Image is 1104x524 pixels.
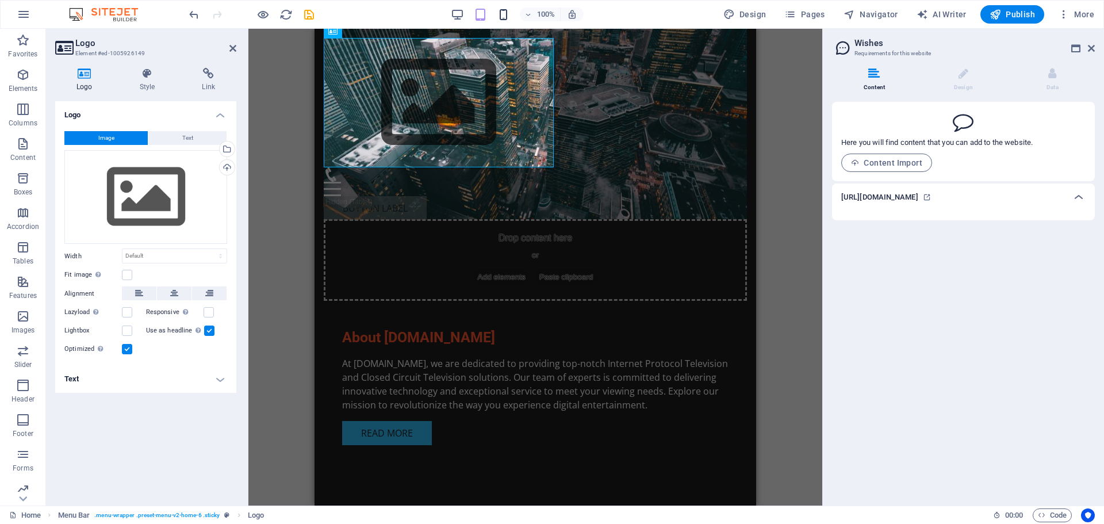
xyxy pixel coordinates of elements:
[64,305,122,319] label: Lazyload
[1033,508,1072,522] button: Code
[94,508,220,522] span: . menu-wrapper .preset-menu-v2-home-6 .sticky
[1005,508,1023,522] span: 00 00
[11,395,34,404] p: Header
[9,118,37,128] p: Columns
[181,68,236,92] h4: Link
[993,508,1023,522] h6: Session time
[220,240,283,257] span: Paste clipboard
[1038,508,1067,522] span: Code
[723,9,766,20] span: Design
[1081,508,1095,522] button: Usercentrics
[912,5,971,24] button: AI Writer
[55,365,236,393] h4: Text
[921,68,1010,93] li: Design
[279,8,293,21] i: Reload page
[839,5,903,24] button: Navigator
[66,7,152,21] img: Editor Logo
[55,101,236,122] h4: Logo
[9,508,41,522] a: Click to cancel selection. Double-click to open Pages
[64,287,122,301] label: Alignment
[719,5,771,24] button: Design
[990,9,1035,20] span: Publish
[58,508,264,522] nav: breadcrumb
[302,7,316,21] button: save
[64,131,148,145] button: Image
[980,5,1044,24] button: Publish
[9,190,432,272] div: Drop content here
[841,137,1033,148] p: Here you will find content that you can add to the website.
[224,512,229,518] i: This element is a customizable preset
[13,257,33,266] p: Tables
[8,49,37,59] p: Favorites
[248,508,264,522] span: Click to select. Double-click to edit
[58,508,90,522] span: Click to select. Double-click to edit
[520,7,561,21] button: 100%
[64,342,122,356] label: Optimized
[75,48,213,59] h3: Element #ed-1005926149
[14,188,33,197] p: Boxes
[64,268,122,282] label: Fit image
[1010,68,1095,93] li: Data
[187,7,201,21] button: undo
[841,154,932,172] button: Content Import
[7,222,39,231] p: Accordion
[11,326,35,335] p: Images
[279,7,293,21] button: reload
[832,183,1095,211] div: [URL][DOMAIN_NAME]
[64,253,122,259] label: Width
[844,9,898,20] span: Navigator
[14,360,32,369] p: Slider
[13,464,33,473] p: Forms
[75,38,236,48] h2: Logo
[146,305,204,319] label: Responsive
[64,150,227,244] div: Select files from the file manager, stock photos, or upload file(s)
[55,68,118,92] h4: Logo
[118,68,181,92] h4: Style
[780,5,829,24] button: Pages
[854,48,1072,59] h3: Requirements for this website
[182,131,193,145] span: Text
[854,38,1095,48] h2: Wishes
[159,240,216,257] span: Add elements
[256,7,270,21] button: Click here to leave preview mode and continue editing
[9,84,38,93] p: Elements
[567,9,577,20] i: On resize automatically adjust zoom level to fit chosen device.
[98,131,114,145] span: Image
[13,429,33,438] p: Footer
[148,131,227,145] button: Text
[64,324,122,338] label: Lightbox
[784,9,825,20] span: Pages
[10,153,36,162] p: Content
[917,9,967,20] span: AI Writer
[1013,511,1015,519] span: :
[1058,9,1094,20] span: More
[302,8,316,21] i: Save (Ctrl+S)
[187,8,201,21] i: Undo: Change logo type (Ctrl+Z)
[537,7,555,21] h6: 100%
[841,190,918,204] h6: [URL][DOMAIN_NAME]
[851,158,922,167] span: Content Import
[832,68,921,93] li: Content
[719,5,771,24] div: Design (Ctrl+Alt+Y)
[9,291,37,300] p: Features
[1053,5,1099,24] button: More
[146,324,204,338] label: Use as headline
